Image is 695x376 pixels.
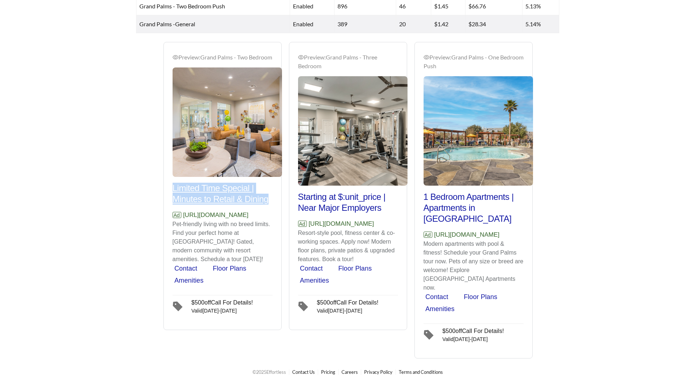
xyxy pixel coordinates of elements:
a: Contact [425,293,448,301]
a: Privacy Policy [364,369,393,375]
img: Preview_Grand Palms - One Bedroom Push [424,76,533,186]
a: Amenities [300,277,329,284]
p: Pet-friendly living with no breed limits. Find your perfect home at [GEOGRAPHIC_DATA]! Gated, mod... [173,220,273,264]
td: 20 [396,15,432,33]
td: 389 [335,15,396,33]
a: $500offCall For Details!Valid[DATE]-[DATE] [424,323,524,345]
p: [URL][DOMAIN_NAME] [298,219,398,229]
span: Grand Palms - Two Bedroom Push [139,3,225,9]
span: tag [298,297,314,316]
a: Floor Plans [338,265,372,272]
span: Grand Palms -General [139,20,195,27]
a: $500offCall For Details!Valid[DATE]-[DATE] [173,295,273,317]
h2: Limited Time Special | Minutes to Retail & Dining [173,183,273,205]
span: enabled [293,20,313,27]
img: Preview_Grand Palms - Two Bedroom [173,67,282,177]
div: Valid [DATE] - [DATE] [192,305,253,314]
div: Preview: Grand Palms - Three Bedroom [298,53,398,70]
a: Amenities [425,305,455,313]
div: Valid [DATE] - [DATE] [443,334,504,342]
div: Preview: Grand Palms - Two Bedroom [173,53,273,62]
p: Modern apartments with pool & fitness! Schedule your Grand Palms tour now. Pets of any size or br... [424,240,524,292]
span: © 2025 Effortless [252,369,286,375]
a: Amenities [174,277,204,284]
h2: Starting at $:unit_price | Near Major Employers [298,191,398,213]
p: Resort-style pool, fitness center & co-working spaces. Apply now! Modern floor plans, private pat... [298,229,398,264]
a: Pricing [321,369,335,375]
a: Floor Plans [213,265,246,272]
td: $28.34 [466,15,523,33]
img: Preview_Grand Palms - Three Bedroom [298,76,408,186]
a: Terms and Conditions [399,369,443,375]
span: eye [298,54,304,60]
span: tag [424,325,440,344]
span: eye [424,54,429,60]
td: 5.14% [522,15,559,33]
span: eye [173,54,178,60]
div: Valid [DATE] - [DATE] [317,305,379,314]
a: $500offCall For Details!Valid[DATE]-[DATE] [298,295,398,317]
span: Ad [173,212,181,218]
a: Contact [300,265,323,272]
a: Contact Us [292,369,315,375]
span: Ad [298,221,307,227]
span: Ad [424,232,432,238]
a: Contact [174,265,197,272]
h2: 1 Bedroom Apartments | Apartments in [GEOGRAPHIC_DATA] [424,191,524,224]
div: $ 500 off Call For Details! [192,300,253,305]
span: enabled [293,3,313,9]
p: [URL][DOMAIN_NAME] [173,210,273,220]
div: $ 500 off Call For Details! [443,328,504,334]
div: Preview: Grand Palms - One Bedroom Push [424,53,524,70]
td: $1.42 [431,15,465,33]
p: [URL][DOMAIN_NAME] [424,230,524,240]
span: tag [173,297,189,316]
div: $ 500 off Call For Details! [317,300,379,305]
a: Careers [341,369,358,375]
a: Floor Plans [464,293,497,301]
